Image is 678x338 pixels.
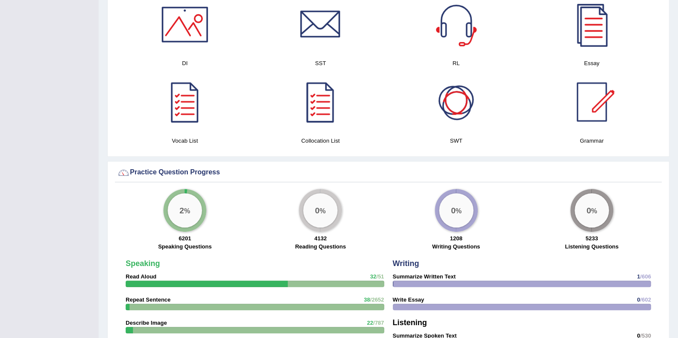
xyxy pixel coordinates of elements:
[637,273,640,280] span: 1
[121,59,248,68] h4: DI
[168,193,202,227] div: %
[393,296,424,303] strong: Write Essay
[121,136,248,145] h4: Vocab List
[586,206,591,215] big: 0
[158,242,212,251] label: Speaking Questions
[393,273,456,280] strong: Summarize Written Text
[303,193,337,227] div: %
[314,235,327,242] strong: 4132
[393,259,419,268] strong: Writing
[640,296,651,303] span: /602
[565,242,618,251] label: Listening Questions
[295,242,346,251] label: Reading Questions
[180,206,184,215] big: 2
[575,193,609,227] div: %
[439,193,473,227] div: %
[126,259,160,268] strong: Speaking
[370,273,376,280] span: 32
[393,59,520,68] h4: RL
[257,136,384,145] h4: Collocation List
[376,273,384,280] span: /51
[126,273,157,280] strong: Read Aloud
[364,296,370,303] span: 38
[367,320,373,326] span: 22
[373,320,384,326] span: /787
[640,273,651,280] span: /606
[585,235,598,242] strong: 5233
[528,59,655,68] h4: Essay
[451,206,455,215] big: 0
[179,235,191,242] strong: 6201
[393,136,520,145] h4: SWT
[637,296,640,303] span: 0
[126,320,167,326] strong: Describe Image
[257,59,384,68] h4: SST
[117,166,660,179] div: Practice Question Progress
[528,136,655,145] h4: Grammar
[393,318,427,327] strong: Listening
[450,235,462,242] strong: 1208
[370,296,384,303] span: /2652
[432,242,480,251] label: Writing Questions
[126,296,171,303] strong: Repeat Sentence
[315,206,320,215] big: 0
